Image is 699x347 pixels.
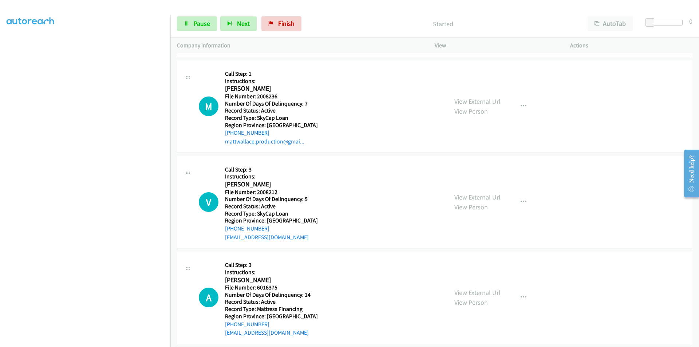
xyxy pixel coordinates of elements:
a: View Person [454,298,488,307]
span: Pause [194,19,210,28]
a: View Person [454,107,488,115]
a: [EMAIL_ADDRESS][DOMAIN_NAME] [225,234,309,241]
h5: Call Step: 3 [225,166,318,173]
h5: Record Type: Mattress Financing [225,305,318,313]
h5: File Number: 2008212 [225,189,318,196]
h5: Number Of Days Of Delinquency: 5 [225,196,318,203]
h5: Region Province: [GEOGRAPHIC_DATA] [225,313,318,320]
a: [PHONE_NUMBER] [225,321,269,328]
p: Company Information [177,41,422,50]
a: View External Url [454,288,501,297]
h5: Call Step: 3 [225,261,318,269]
a: Finish [261,16,301,31]
p: Actions [570,41,692,50]
a: [PHONE_NUMBER] [225,129,269,136]
h5: Call Step: 1 [225,70,318,78]
h5: Instructions: [225,78,318,85]
div: The call is yet to be attempted [199,96,218,116]
span: Finish [278,19,295,28]
h5: Record Type: SkyCap Loan [225,210,318,217]
a: View External Url [454,193,501,201]
h1: A [199,288,218,307]
iframe: Resource Center [678,145,699,202]
h5: Region Province: [GEOGRAPHIC_DATA] [225,217,318,224]
h1: M [199,96,218,116]
a: View External Url [454,97,501,106]
p: Started [311,19,574,29]
h2: [PERSON_NAME] [225,180,318,189]
h2: [PERSON_NAME] [225,276,318,284]
h5: Record Status: Active [225,107,318,114]
button: Next [220,16,257,31]
h5: Instructions: [225,173,318,180]
h5: Region Province: [GEOGRAPHIC_DATA] [225,122,318,129]
a: [EMAIL_ADDRESS][DOMAIN_NAME] [225,329,309,336]
span: Next [237,19,250,28]
h5: Number Of Days Of Delinquency: 14 [225,291,318,299]
a: [PHONE_NUMBER] [225,225,269,232]
p: View [435,41,557,50]
div: The call is yet to be attempted [199,288,218,307]
h5: File Number: 2008236 [225,93,318,100]
h2: [PERSON_NAME] [225,84,318,93]
div: 0 [689,16,692,26]
a: mattwallace.production@gmai... [225,138,304,145]
h5: Record Status: Active [225,298,318,305]
a: Pause [177,16,217,31]
button: AutoTab [588,16,633,31]
h5: Record Type: SkyCap Loan [225,114,318,122]
a: View Person [454,203,488,211]
h5: Instructions: [225,269,318,276]
div: The call is yet to be attempted [199,192,218,212]
div: Delay between calls (in seconds) [649,20,683,25]
h5: File Number: 6016375 [225,284,318,291]
h5: Record Status: Active [225,203,318,210]
h5: Number Of Days Of Delinquency: 7 [225,100,318,107]
h1: V [199,192,218,212]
